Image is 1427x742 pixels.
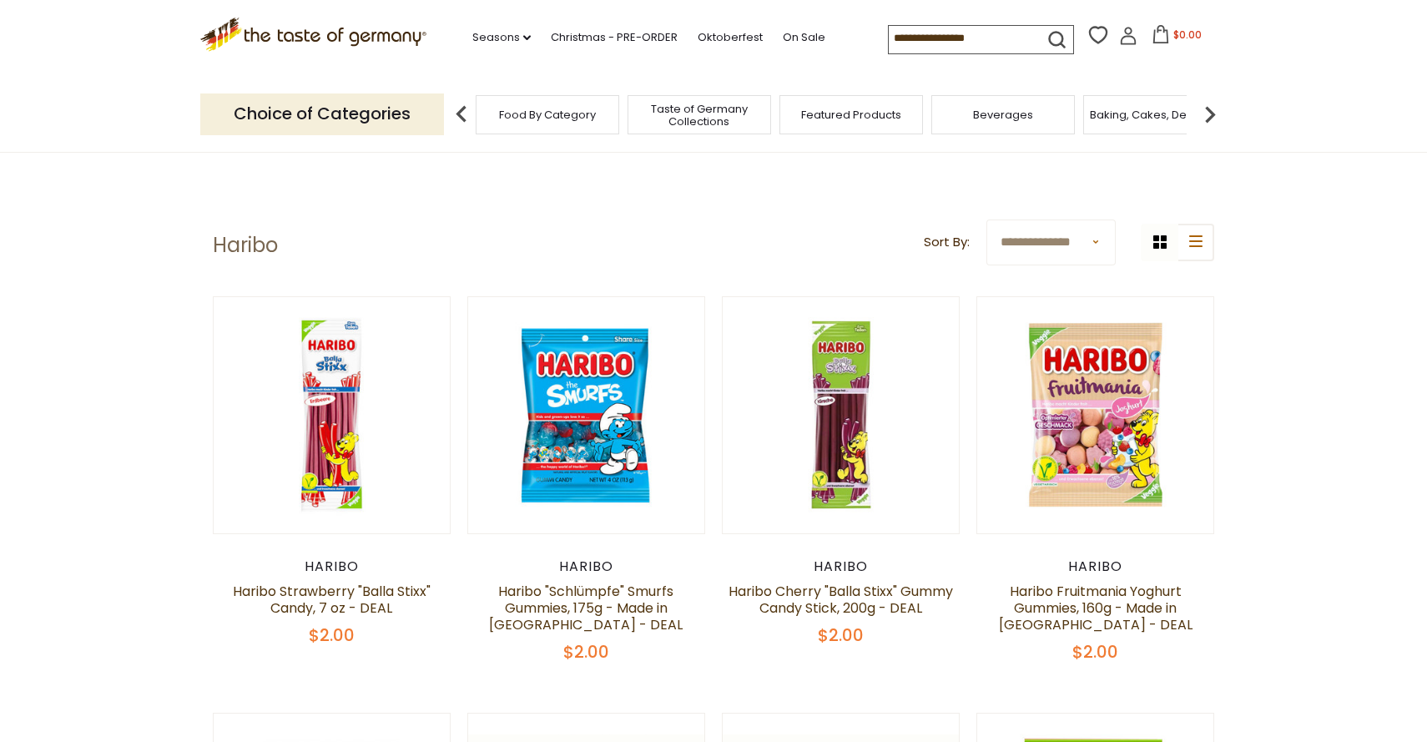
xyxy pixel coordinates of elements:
img: Haribo The Smurfs Gummies [468,297,704,533]
span: $2.00 [563,640,609,664]
div: Haribo [467,558,705,575]
a: Haribo Cherry "Balla Stixx" Gummy Candy Stick, 200g - DEAL [729,582,953,618]
h1: Haribo [213,233,278,258]
span: $2.00 [1072,640,1118,664]
a: Haribo Strawberry "Balla Stixx" Candy, 7 oz - DEAL [233,582,431,618]
a: Baking, Cakes, Desserts [1090,109,1219,121]
a: Oktoberfest [698,28,763,47]
img: Haribo Fruitmania Yoghurt [977,297,1213,533]
a: Food By Category [499,109,596,121]
a: Featured Products [801,109,901,121]
span: $2.00 [309,623,355,647]
a: Haribo Fruitmania Yoghurt Gummies, 160g - Made in [GEOGRAPHIC_DATA] - DEAL [999,582,1193,634]
label: Sort By: [924,232,970,253]
span: $2.00 [818,623,864,647]
img: next arrow [1193,98,1227,131]
div: Haribo [976,558,1214,575]
div: Haribo [722,558,960,575]
a: Beverages [973,109,1033,121]
a: On Sale [783,28,825,47]
a: Seasons [472,28,531,47]
p: Choice of Categories [200,93,444,134]
img: previous arrow [445,98,478,131]
a: Christmas - PRE-ORDER [551,28,678,47]
div: Haribo [213,558,451,575]
button: $0.00 [1141,25,1212,50]
span: $0.00 [1173,28,1202,42]
img: Haribo Balla Stixx Strawberry [214,297,450,533]
img: Haribo Balla Stixx Cherry [723,297,959,533]
a: Taste of Germany Collections [633,103,766,128]
a: Haribo "Schlümpfe" Smurfs Gummies, 175g - Made in [GEOGRAPHIC_DATA] - DEAL [489,582,683,634]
